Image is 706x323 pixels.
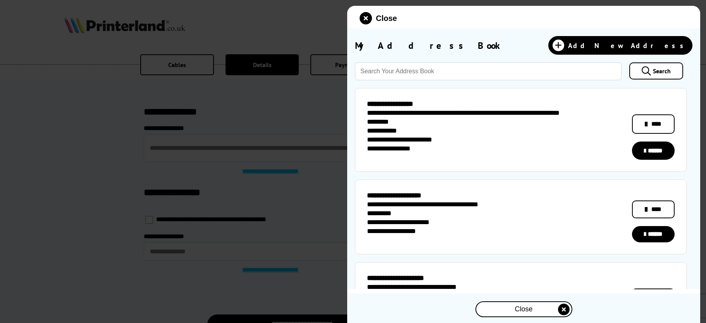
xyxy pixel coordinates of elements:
span: Add New Address [568,41,688,50]
input: Search Your Address Book [355,62,622,80]
span: My Address Book [355,40,505,52]
button: close modal [475,301,572,317]
button: close modal [360,12,397,24]
span: Close [515,305,532,313]
a: Search [629,62,683,79]
span: Close [376,14,397,23]
span: Search [653,67,671,75]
